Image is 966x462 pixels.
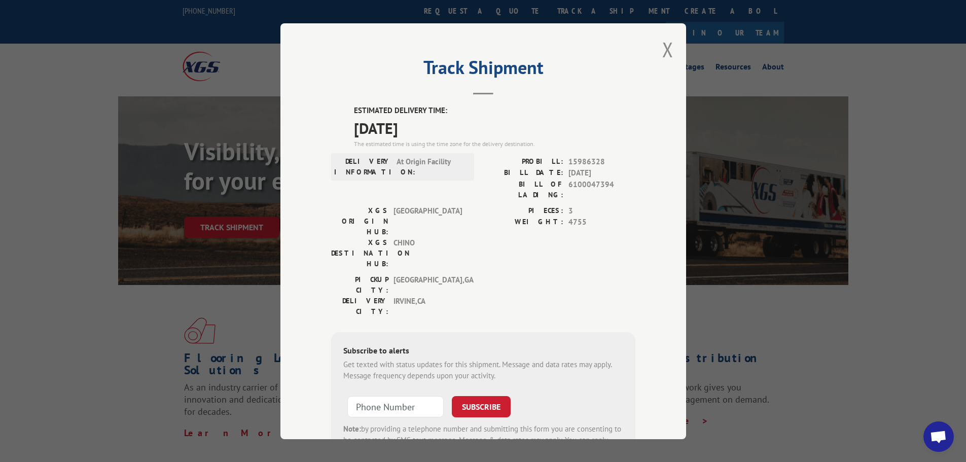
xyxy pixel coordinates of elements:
span: [GEOGRAPHIC_DATA] [393,205,462,237]
span: 6100047394 [568,179,635,200]
span: IRVINE , CA [393,295,462,316]
label: PROBILL: [483,156,563,167]
strong: Note: [343,423,361,433]
label: DELIVERY INFORMATION: [334,156,391,177]
label: ESTIMATED DELIVERY TIME: [354,105,635,117]
label: WEIGHT: [483,217,563,228]
div: Get texted with status updates for this shipment. Message and data rates may apply. Message frequ... [343,359,623,381]
button: SUBSCRIBE [452,396,511,417]
button: Close modal [662,36,673,63]
input: Phone Number [347,396,444,417]
span: [DATE] [568,167,635,179]
div: Open chat [923,421,954,452]
div: by providing a telephone number and submitting this form you are consenting to be contacted by SM... [343,423,623,457]
span: CHINO [393,237,462,269]
h2: Track Shipment [331,60,635,80]
label: BILL OF LADING: [483,179,563,200]
span: 3 [568,205,635,217]
label: BILL DATE: [483,167,563,179]
label: XGS DESTINATION HUB: [331,237,388,269]
span: [GEOGRAPHIC_DATA] , GA [393,274,462,295]
div: Subscribe to alerts [343,344,623,359]
label: XGS ORIGIN HUB: [331,205,388,237]
span: At Origin Facility [397,156,465,177]
label: DELIVERY CITY: [331,295,388,316]
span: [DATE] [354,116,635,139]
label: PICKUP CITY: [331,274,388,295]
span: 15986328 [568,156,635,167]
div: The estimated time is using the time zone for the delivery destination. [354,139,635,148]
span: 4755 [568,217,635,228]
label: PIECES: [483,205,563,217]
